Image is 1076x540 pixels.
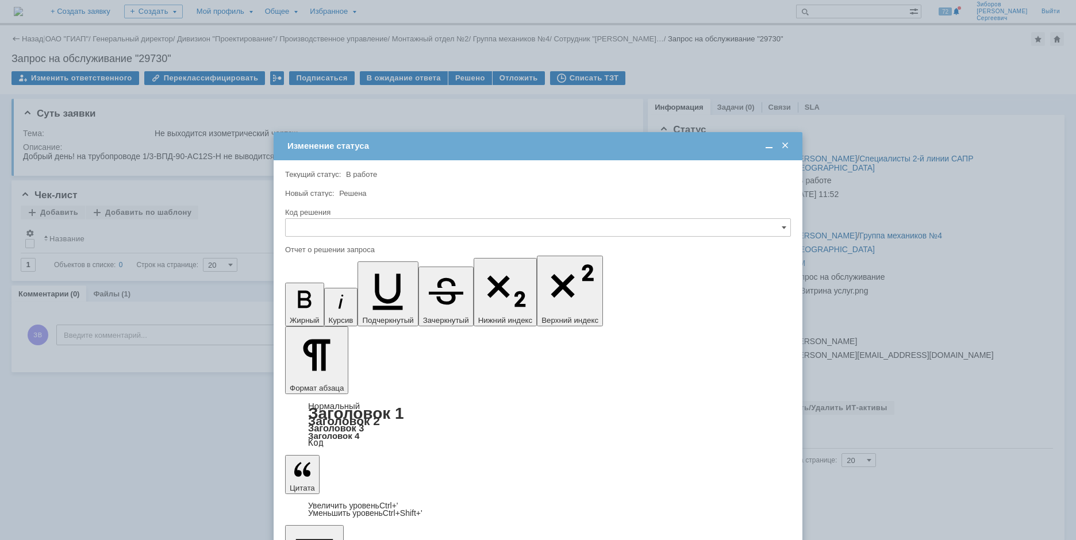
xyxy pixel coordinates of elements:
button: Формат абзаца [285,326,348,394]
a: Нормальный [308,401,360,411]
span: Подчеркнутый [362,316,413,325]
a: Код [308,438,324,448]
button: Жирный [285,283,324,326]
div: Формат абзаца [285,402,791,447]
div: Отчет о решении запроса [285,246,789,253]
span: Жирный [290,316,320,325]
div: Изменение статуса [287,141,791,151]
span: Нижний индекс [478,316,533,325]
a: Decrease [308,508,422,518]
span: Формат абзаца [290,384,344,392]
span: Цитата [290,484,315,492]
a: Заголовок 2 [308,414,380,427]
a: Заголовок 3 [308,423,364,433]
span: Курсив [329,316,353,325]
button: Подчеркнутый [358,261,418,326]
span: Ctrl+Shift+' [383,508,422,518]
span: Зачеркнутый [423,316,469,325]
span: Решена [339,189,366,198]
span: Свернуть (Ctrl + M) [763,141,775,151]
button: Курсив [324,288,358,326]
label: Текущий статус: [285,170,341,179]
button: Зачеркнутый [418,267,474,326]
a: Заголовок 1 [308,404,404,422]
button: Цитата [285,455,320,494]
a: Заголовок 4 [308,431,359,441]
button: Верхний индекс [537,256,603,326]
label: Новый статус: [285,189,335,198]
span: Закрыть [779,141,791,151]
div: Код решения [285,209,789,216]
span: Ctrl+' [379,501,398,510]
button: Нижний индекс [474,258,537,326]
span: В работе [346,170,377,179]
div: Цитата [285,502,791,517]
span: Верхний индекс [541,316,598,325]
a: Increase [308,501,398,510]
